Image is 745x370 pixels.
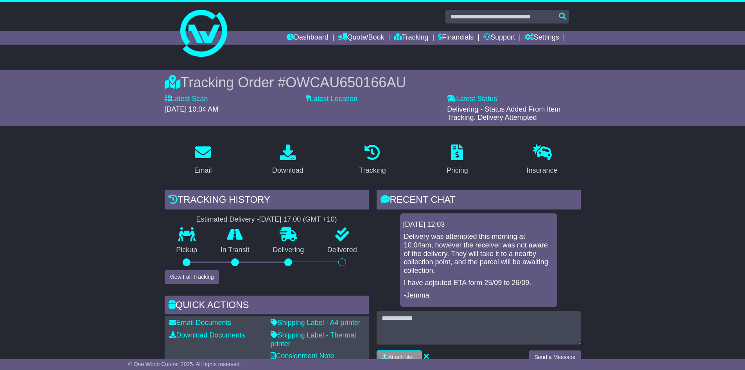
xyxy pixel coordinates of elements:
[394,31,428,45] a: Tracking
[165,296,369,317] div: Quick Actions
[189,142,217,179] a: Email
[169,319,232,327] a: Email Documents
[271,331,356,348] a: Shipping Label - Thermal printer
[483,31,515,45] a: Support
[447,95,497,103] label: Latest Status
[285,74,406,90] span: OWCAU650166AU
[359,165,386,176] div: Tracking
[403,220,554,229] div: [DATE] 12:03
[261,246,316,254] p: Delivering
[271,319,361,327] a: Shipping Label - A4 printer
[447,165,468,176] div: Pricing
[272,165,303,176] div: Download
[287,31,329,45] a: Dashboard
[209,246,261,254] p: In Transit
[165,215,369,224] div: Estimated Delivery -
[165,246,209,254] p: Pickup
[442,142,473,179] a: Pricing
[522,142,563,179] a: Insurance
[404,233,553,275] p: Delivery was attempted this morning at 10:04am, however the receiver was not aware of the deliver...
[194,165,212,176] div: Email
[165,190,369,211] div: Tracking history
[529,350,580,364] button: Send a Message
[527,165,558,176] div: Insurance
[165,270,219,284] button: View Full Tracking
[271,352,334,360] a: Consignment Note
[165,95,208,103] label: Latest Scan
[165,74,581,91] div: Tracking Order #
[128,361,241,367] span: © One World Courier 2025. All rights reserved.
[169,331,245,339] a: Download Documents
[316,246,369,254] p: Delivered
[404,279,553,287] p: I have adjsuted ETA form 25/09 to 26/09.
[306,95,357,103] label: Latest Location
[354,142,391,179] a: Tracking
[525,31,559,45] a: Settings
[447,105,560,122] span: Delivering - Status Added From Item Tracking. Delivery Attempted
[259,215,337,224] div: [DATE] 17:00 (GMT +10)
[438,31,474,45] a: Financials
[267,142,309,179] a: Download
[338,31,384,45] a: Quote/Book
[165,105,219,113] span: [DATE] 10:04 AM
[377,190,581,211] div: RECENT CHAT
[404,291,553,300] p: -Jemma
